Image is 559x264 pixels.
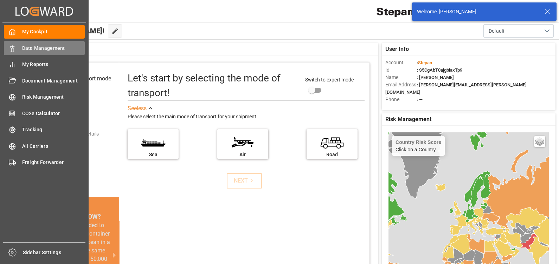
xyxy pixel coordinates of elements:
[22,77,85,85] span: Document Management
[385,115,431,124] span: Risk Management
[23,249,86,256] span: Sidebar Settings
[417,104,435,110] span: : Shipper
[22,159,85,166] span: Freight Forwarder
[22,143,85,150] span: All Carriers
[22,45,85,52] span: Data Management
[221,151,265,158] div: Air
[418,60,432,65] span: Stepan
[4,139,85,153] a: All Carriers
[396,139,441,152] div: Click on a Country
[128,71,298,100] div: Let's start by selecting the mode of transport!
[55,130,99,138] div: Add shipping details
[4,123,85,137] a: Tracking
[4,74,85,87] a: Document Management
[4,25,85,39] a: My Cockpit
[385,74,417,81] span: Name
[22,93,85,101] span: Risk Management
[377,5,428,18] img: Stepan_Company_logo.svg.png_1713531530.png
[385,66,417,74] span: Id
[22,126,85,133] span: Tracking
[128,113,365,121] div: Please select the main mode of transport for your shipment.
[385,45,409,53] span: User Info
[131,151,175,158] div: Sea
[22,61,85,68] span: My Reports
[417,75,454,80] span: : [PERSON_NAME]
[22,110,85,117] span: CO2e Calculator
[385,96,417,103] span: Phone
[534,136,545,147] a: Layers
[483,24,554,38] button: open menu
[396,139,441,145] h4: Country Risk Score
[4,106,85,120] a: CO2e Calculator
[227,173,262,189] button: NEXT
[417,8,538,15] div: Welcome, [PERSON_NAME]
[22,28,85,35] span: My Cockpit
[4,58,85,71] a: My Reports
[310,151,354,158] div: Road
[4,90,85,104] a: Risk Management
[234,177,255,185] div: NEXT
[385,82,527,95] span: : [PERSON_NAME][EMAIL_ADDRESS][PERSON_NAME][DOMAIN_NAME]
[417,97,423,102] span: : —
[385,59,417,66] span: Account
[385,103,417,111] span: Account Type
[305,77,354,82] span: Switch to expert mode
[489,27,505,35] span: Default
[417,60,432,65] span: :
[417,67,462,73] span: : S5CgAbT0ajgbiaxTp9
[385,81,417,88] span: Email Address
[4,156,85,169] a: Freight Forwarder
[128,104,147,113] div: See less
[4,41,85,55] a: Data Management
